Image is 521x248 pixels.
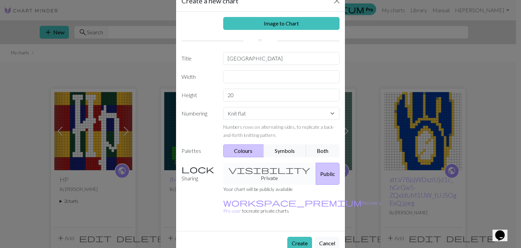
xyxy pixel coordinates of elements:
button: Colours [223,144,264,157]
label: Palettes [177,144,219,157]
label: Numbering [177,107,219,139]
button: Both [306,144,340,157]
button: Symbols [264,144,306,157]
iframe: chat widget [493,221,514,241]
label: Sharing [177,163,219,185]
button: Public [316,163,340,185]
a: Become a Pro user [223,200,381,214]
a: Image to Chart [223,17,340,30]
label: Width [177,70,219,83]
small: Numbers rows on alternating sides, to replicate a back-and-forth knitting pattern. [223,124,335,138]
span: workspace_premium [223,198,362,207]
small: Your chart will be publicly available [223,186,293,192]
label: Title [177,52,219,65]
small: to create private charts [223,200,381,214]
label: Height [177,89,219,102]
